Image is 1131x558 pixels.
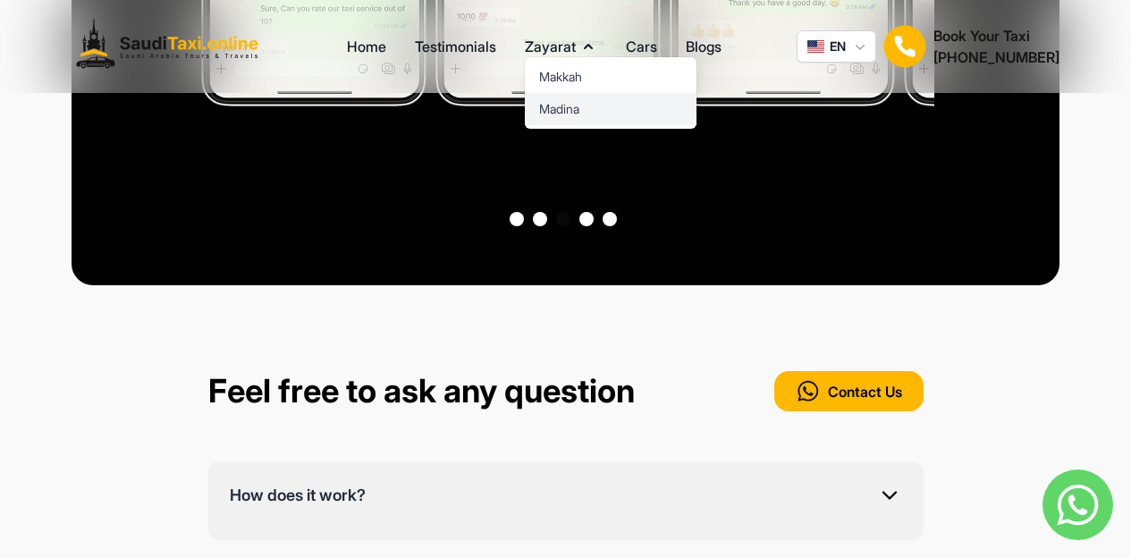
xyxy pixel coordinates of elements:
[415,36,496,57] a: Testimonials
[208,371,635,411] h2: Feel free to ask any question
[797,30,876,63] button: EN
[1042,469,1113,540] img: whatsapp
[883,25,926,68] img: Book Your Taxi
[347,36,386,57] a: Home
[230,483,902,519] button: How does it work?
[626,36,657,57] a: Cars
[525,93,696,125] a: Madina
[830,38,846,55] span: EN
[933,25,1059,68] div: Book Your Taxi
[933,25,1059,46] h1: Book Your Taxi
[774,371,924,411] button: Contact Us
[933,46,1059,68] h2: [PHONE_NUMBER]
[525,36,597,57] button: Zayarat
[796,378,821,404] img: call
[72,14,272,79] img: Logo
[525,61,696,93] a: Makkah
[686,36,722,57] a: Blogs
